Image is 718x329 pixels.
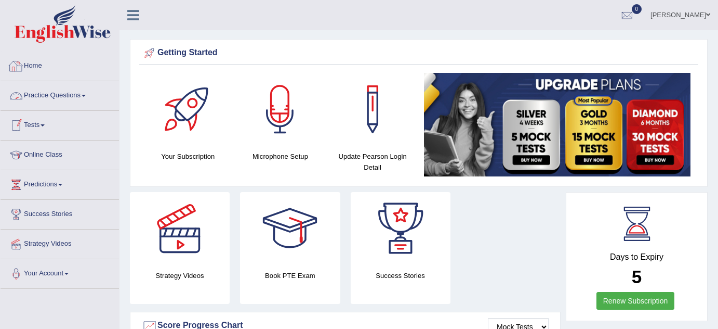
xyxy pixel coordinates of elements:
h4: Days to Expiry [578,252,696,262]
img: small5.jpg [424,73,690,176]
a: Tests [1,111,119,137]
span: 0 [632,4,642,14]
a: Your Account [1,259,119,285]
h4: Book PTE Exam [240,270,340,281]
a: Predictions [1,170,119,196]
a: Practice Questions [1,81,119,107]
div: Getting Started [142,45,696,61]
a: Renew Subscription [596,292,675,310]
a: Online Class [1,141,119,167]
a: Strategy Videos [1,230,119,256]
h4: Strategy Videos [130,270,230,281]
h4: Your Subscription [147,151,229,162]
a: Home [1,52,119,78]
a: Success Stories [1,200,119,226]
b: 5 [632,267,642,287]
h4: Microphone Setup [240,151,322,162]
h4: Update Pearson Login Detail [331,151,414,173]
h4: Success Stories [351,270,450,281]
